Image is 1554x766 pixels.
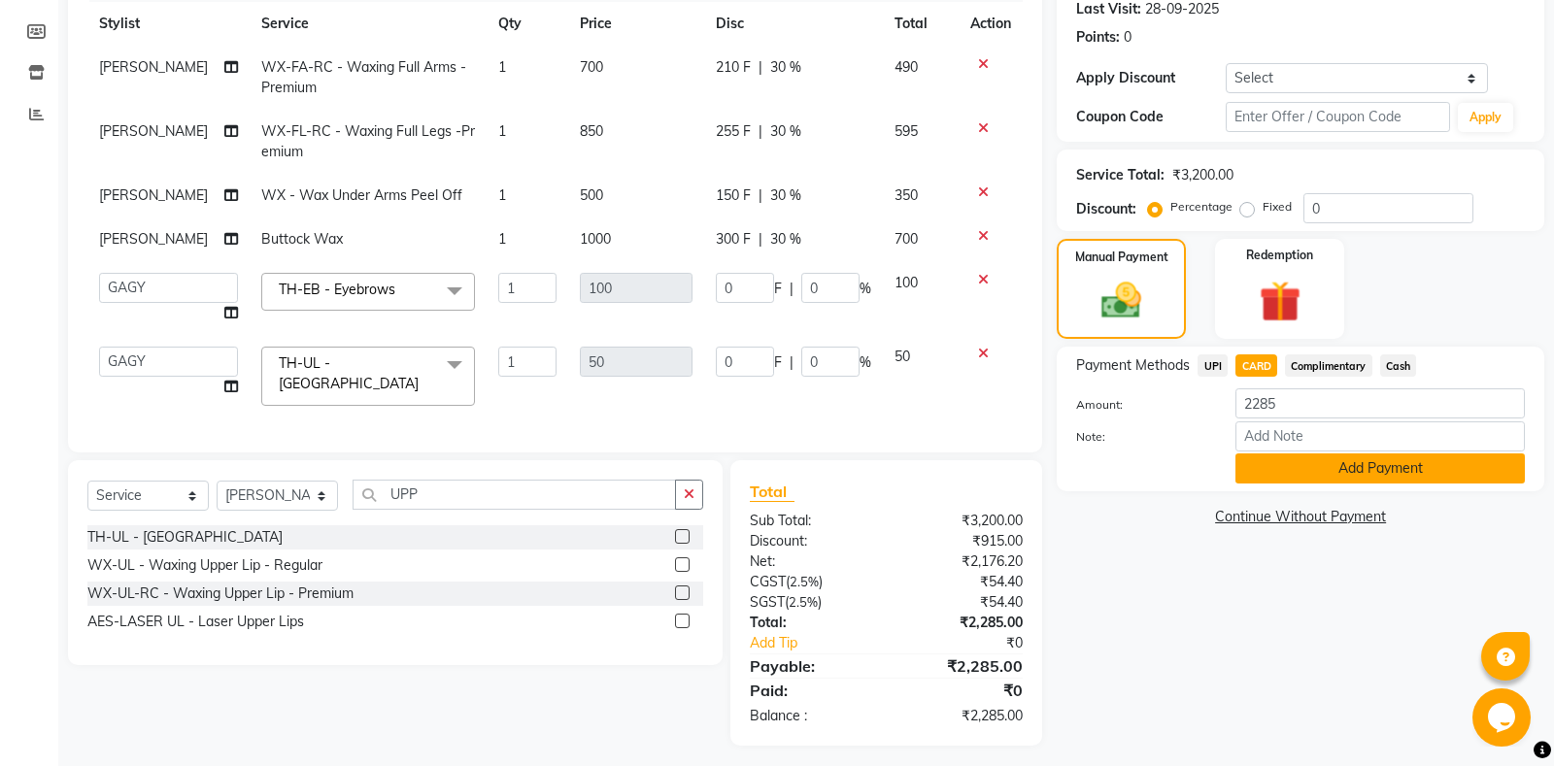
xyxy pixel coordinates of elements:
[261,122,475,160] span: WX-FL-RC - Waxing Full Legs -Premium
[279,354,419,392] span: TH-UL - [GEOGRAPHIC_DATA]
[959,2,1023,46] th: Action
[887,551,1038,572] div: ₹2,176.20
[1170,198,1233,216] label: Percentage
[789,594,818,610] span: 2.5%
[580,58,603,76] span: 700
[1124,27,1132,48] div: 0
[568,2,704,46] th: Price
[735,679,887,702] div: Paid:
[860,279,871,299] span: %
[1198,354,1228,377] span: UPI
[887,679,1038,702] div: ₹0
[580,230,611,248] span: 1000
[770,229,801,250] span: 30 %
[1076,27,1120,48] div: Points:
[860,352,871,373] span: %
[261,230,343,248] span: Buttock Wax
[735,531,887,551] div: Discount:
[895,230,918,248] span: 700
[87,583,354,604] div: WX-UL-RC - Waxing Upper Lip - Premium
[887,511,1038,531] div: ₹3,200.00
[735,706,887,726] div: Balance :
[895,58,918,76] span: 490
[1089,278,1154,323] img: _cash.svg
[735,633,912,653] a: Add Tip
[87,527,283,548] div: TH-UL - [GEOGRAPHIC_DATA]
[250,2,487,46] th: Service
[759,121,762,142] span: |
[790,279,794,299] span: |
[887,572,1038,592] div: ₹54.40
[580,122,603,140] span: 850
[750,573,786,590] span: CGST
[774,279,782,299] span: F
[735,654,887,678] div: Payable:
[716,185,751,206] span: 150 F
[716,57,751,78] span: 210 F
[895,122,918,140] span: 595
[1285,354,1372,377] span: Complimentary
[1076,165,1165,185] div: Service Total:
[87,612,304,632] div: AES-LASER UL - Laser Upper Lips
[887,592,1038,613] div: ₹54.40
[99,230,208,248] span: [PERSON_NAME]
[1062,396,1221,414] label: Amount:
[1226,102,1450,132] input: Enter Offer / Coupon Code
[887,613,1038,633] div: ₹2,285.00
[99,122,208,140] span: [PERSON_NAME]
[1246,276,1314,327] img: _gift.svg
[735,551,887,572] div: Net:
[87,555,322,576] div: WX-UL - Waxing Upper Lip - Regular
[759,57,762,78] span: |
[750,593,785,611] span: SGST
[1235,453,1525,483] button: Add Payment
[759,229,762,250] span: |
[770,57,801,78] span: 30 %
[498,186,506,204] span: 1
[1235,354,1277,377] span: CARD
[99,58,208,76] span: [PERSON_NAME]
[1235,421,1525,451] input: Add Note
[1076,68,1226,88] div: Apply Discount
[735,613,887,633] div: Total:
[770,185,801,206] span: 30 %
[704,2,883,46] th: Disc
[419,375,427,392] a: x
[1076,355,1190,376] span: Payment Methods
[887,654,1038,678] div: ₹2,285.00
[580,186,603,204] span: 500
[1172,165,1233,185] div: ₹3,200.00
[1246,247,1313,264] label: Redemption
[790,352,794,373] span: |
[487,2,568,46] th: Qty
[774,352,782,373] span: F
[716,229,751,250] span: 300 F
[895,186,918,204] span: 350
[912,633,1038,653] div: ₹0
[735,511,887,531] div: Sub Total:
[498,58,506,76] span: 1
[1472,688,1535,747] iframe: chat widget
[1062,428,1221,446] label: Note:
[1263,198,1292,216] label: Fixed
[279,281,395,298] span: TH-EB - Eyebrows
[750,482,794,502] span: Total
[395,281,404,298] a: x
[735,572,887,592] div: ( )
[261,58,466,96] span: WX-FA-RC - Waxing Full Arms - Premium
[498,122,506,140] span: 1
[353,480,676,510] input: Search or Scan
[790,574,819,589] span: 2.5%
[1235,388,1525,418] input: Amount
[498,230,506,248] span: 1
[1061,507,1540,527] a: Continue Without Payment
[770,121,801,142] span: 30 %
[883,2,959,46] th: Total
[716,121,751,142] span: 255 F
[1076,107,1226,127] div: Coupon Code
[895,274,918,291] span: 100
[1076,199,1136,219] div: Discount:
[759,185,762,206] span: |
[887,706,1038,726] div: ₹2,285.00
[99,186,208,204] span: [PERSON_NAME]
